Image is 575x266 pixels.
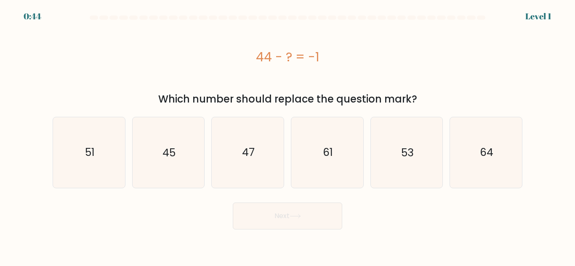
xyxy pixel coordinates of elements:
[58,92,517,107] div: Which number should replace the question mark?
[401,145,413,160] text: 53
[24,10,41,23] div: 0:44
[480,145,493,160] text: 64
[53,47,522,66] div: 44 - ? = -1
[242,145,255,160] text: 47
[162,145,176,160] text: 45
[323,145,333,160] text: 61
[525,10,551,23] div: Level 1
[85,145,94,160] text: 51
[233,203,342,229] button: Next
